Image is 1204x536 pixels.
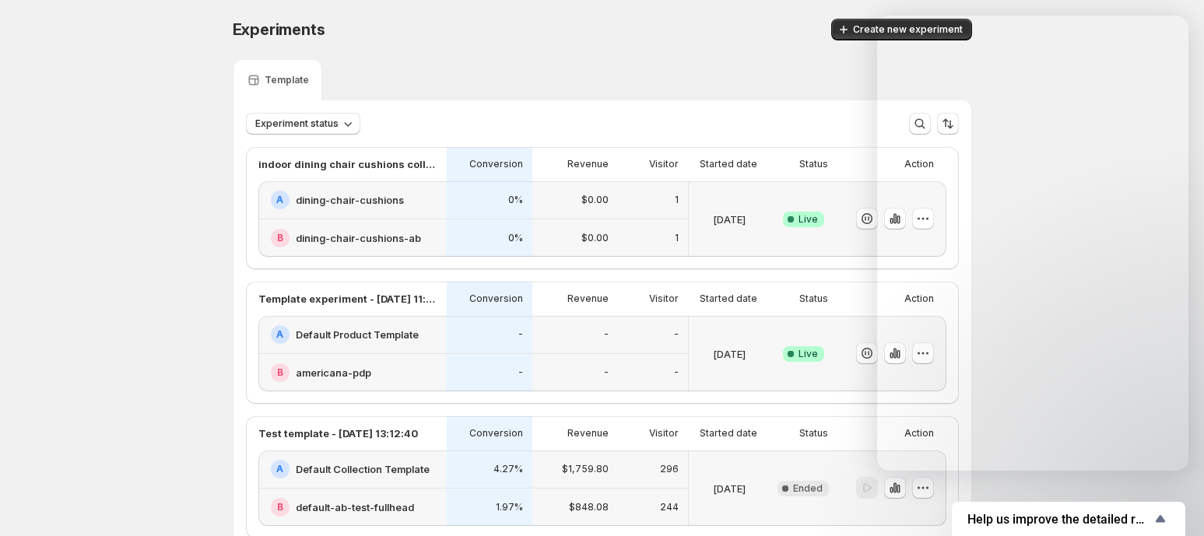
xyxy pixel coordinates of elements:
h2: A [276,194,283,206]
h2: default-ab-test-fullhead [296,499,414,515]
p: $0.00 [581,232,609,244]
h2: americana-pdp [296,365,371,380]
p: - [604,328,609,341]
h2: Default Product Template [296,327,419,342]
p: 0% [508,232,523,244]
p: 1.97% [496,501,523,513]
p: Revenue [567,293,609,305]
p: [DATE] [713,212,746,227]
h2: B [277,232,283,244]
p: Revenue [567,158,609,170]
p: Started date [700,427,757,440]
p: Started date [700,158,757,170]
p: [DATE] [713,481,746,496]
p: Conversion [469,427,523,440]
p: Visitor [649,158,679,170]
p: Status [799,293,828,305]
p: 4.27% [493,463,523,475]
p: indoor dining chair cushions collection test no free shipping promos at top [258,156,437,172]
p: Status [799,427,828,440]
h2: A [276,463,283,475]
iframe: Intercom live chat [1151,483,1188,520]
button: Create new experiment [831,19,972,40]
h2: B [277,366,283,379]
p: - [674,328,679,341]
iframe: Intercom live chat [877,16,1188,471]
p: Started date [700,293,757,305]
p: Status [799,158,828,170]
p: 1 [675,232,679,244]
span: Ended [793,482,823,495]
p: Conversion [469,158,523,170]
p: [DATE] [713,346,746,362]
span: Create new experiment [853,23,963,36]
h2: A [276,328,283,341]
p: - [518,328,523,341]
p: - [518,366,523,379]
span: Live [799,348,818,360]
p: - [604,366,609,379]
p: 296 [660,463,679,475]
button: Show survey - Help us improve the detailed report for A/B campaigns [967,510,1170,528]
p: Revenue [567,427,609,440]
span: Experiment status [255,117,339,130]
span: Experiments [233,20,325,39]
button: Experiment status [246,113,360,135]
p: - [674,366,679,379]
span: Live [799,213,818,226]
span: Help us improve the detailed report for A/B campaigns [967,512,1151,527]
p: 0% [508,194,523,206]
p: Template [265,74,309,86]
p: $0.00 [581,194,609,206]
p: 1 [675,194,679,206]
h2: B [277,501,283,513]
h2: dining-chair-cushions [296,192,404,208]
p: Template experiment - [DATE] 11:25:34 [258,291,437,307]
p: 244 [660,501,679,513]
p: $1,759.80 [562,463,609,475]
p: Visitor [649,427,679,440]
p: Conversion [469,293,523,305]
p: Test template - [DATE] 13:12:40 [258,426,418,441]
h2: Default Collection Template [296,461,430,477]
h2: dining-chair-cushions-ab [296,230,421,246]
p: Visitor [649,293,679,305]
p: $848.08 [569,501,609,513]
